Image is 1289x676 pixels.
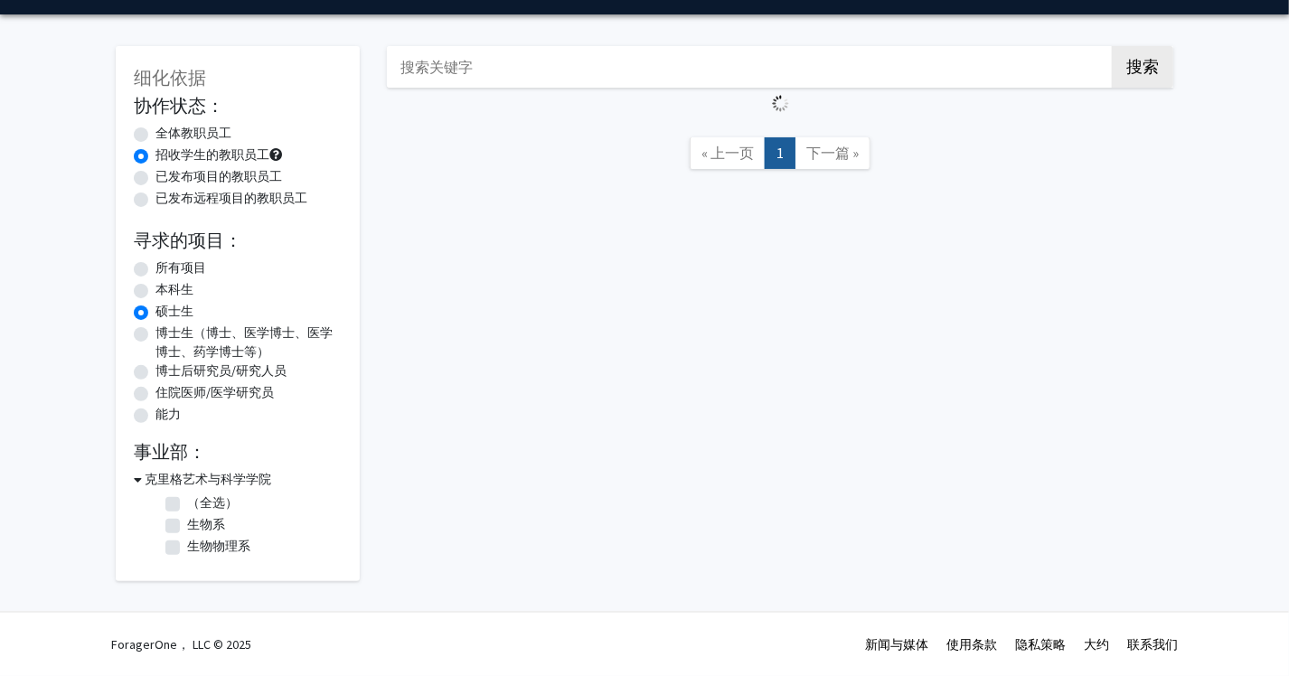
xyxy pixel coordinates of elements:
[187,538,250,554] font: 生物物理系
[187,516,225,532] font: 生物系
[795,137,870,169] a: 下一页
[155,280,193,299] label: 本科生
[134,95,342,117] h2: 协作状态：
[946,636,997,653] a: 使用条款
[155,167,282,186] label: 已发布项目的教职员工
[134,66,206,89] span: 细化依据
[690,137,766,169] a: 上一页
[1015,636,1066,653] a: 隐私策略
[134,441,342,463] h2: 事业部：
[155,302,193,321] label: 硕士生
[134,230,342,251] h2: 寻求的项目：
[865,636,928,653] a: 新闻与媒体
[155,189,307,208] label: 已发布远程项目的教职员工
[155,405,181,424] label: 能力
[145,470,271,489] h3: 克里格艺术与科学学院
[187,494,238,511] font: （全选）
[155,324,342,361] label: 博士生（博士、医学博士、医学博士、药学博士等）
[155,361,287,380] label: 博士后研究员/研究人员
[155,146,269,164] label: 招收学生的教职员工
[701,144,754,162] span: « 上一页
[806,144,859,162] span: 下一篇 »
[387,46,1096,88] input: 搜索关键字
[765,88,796,119] img: 装载
[1127,636,1178,653] a: 联系我们
[155,258,206,277] label: 所有项目
[111,613,251,676] div: ForagerOne， LLC © 2025
[1112,46,1173,88] button: 搜索
[1084,636,1109,653] a: 大约
[155,383,274,402] label: 住院医师/医学研究员
[387,119,1173,192] nav: 页面导航
[14,595,77,662] iframe: Chat
[765,137,795,169] a: 1
[155,124,231,143] label: 全体教职员工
